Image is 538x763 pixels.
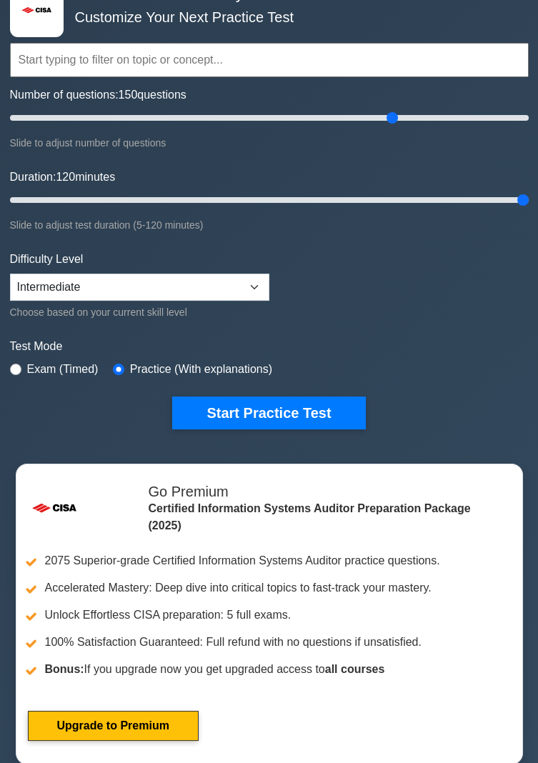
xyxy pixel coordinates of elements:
[28,711,199,741] a: Upgrade to Premium
[10,169,116,186] label: Duration: minutes
[172,397,365,429] button: Start Practice Test
[10,304,269,321] div: Choose based on your current skill level
[56,171,75,183] span: 120
[10,338,529,355] label: Test Mode
[10,134,529,151] div: Slide to adjust number of questions
[119,89,138,101] span: 150
[10,43,529,77] input: Start typing to filter on topic or concept...
[10,251,84,268] label: Difficulty Level
[10,216,529,234] div: Slide to adjust test duration (5-120 minutes)
[130,361,272,378] label: Practice (With explanations)
[27,361,99,378] label: Exam (Timed)
[10,86,186,104] label: Number of questions: questions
